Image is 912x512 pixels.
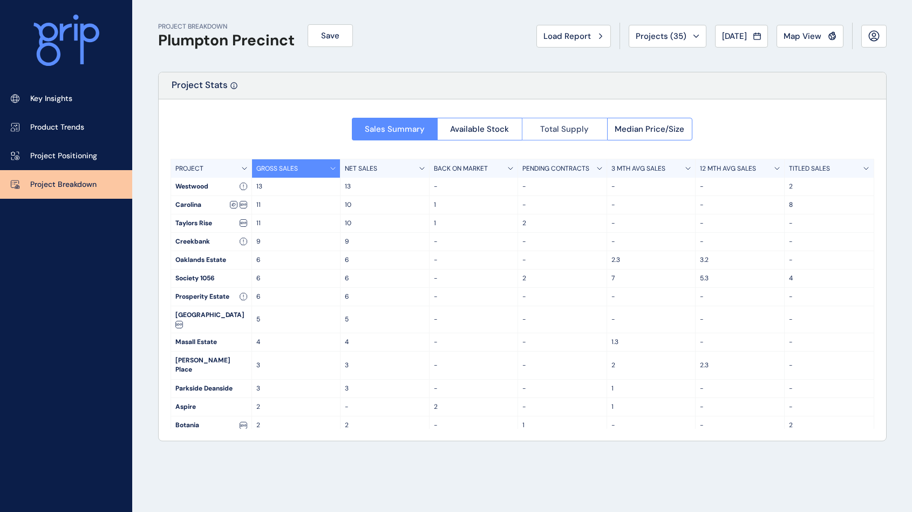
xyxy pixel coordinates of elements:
[256,338,336,347] p: 4
[30,93,72,104] p: Key Insights
[789,338,869,347] p: -
[522,384,602,393] p: -
[522,118,607,140] button: Total Supply
[784,31,821,42] span: Map View
[611,219,691,228] p: -
[171,352,251,380] div: [PERSON_NAME] Place
[715,25,768,48] button: [DATE]
[611,292,691,301] p: -
[522,237,602,246] p: -
[345,402,425,412] p: -
[434,315,514,324] p: -
[700,237,780,246] p: -
[256,384,336,393] p: 3
[611,384,691,393] p: 1
[171,270,251,287] div: Society 1056
[171,196,251,214] div: Carolina
[700,421,780,430] p: -
[171,416,251,434] div: Botania
[158,22,295,31] p: PROJECT BREAKDOWN
[171,333,251,351] div: Masall Estate
[434,255,514,265] p: -
[636,31,686,42] span: Projects ( 35 )
[345,164,377,173] p: NET SALES
[522,292,602,301] p: -
[789,315,869,324] p: -
[789,164,830,173] p: TITLED SALES
[611,274,691,283] p: 7
[700,338,780,347] p: -
[700,200,780,210] p: -
[777,25,843,48] button: Map View
[434,200,514,210] p: 1
[522,361,602,370] p: -
[522,182,602,191] p: -
[256,402,336,412] p: 2
[256,274,336,283] p: 6
[30,122,84,133] p: Product Trends
[434,274,514,283] p: -
[434,421,514,430] p: -
[175,164,203,173] p: PROJECT
[434,384,514,393] p: -
[522,164,589,173] p: PENDING CONTRACTS
[352,118,437,140] button: Sales Summary
[700,361,780,370] p: 2.3
[522,315,602,324] p: -
[434,182,514,191] p: -
[345,182,425,191] p: 13
[543,31,591,42] span: Load Report
[171,398,251,416] div: Aspire
[611,182,691,191] p: -
[434,164,488,173] p: BACK ON MARKET
[434,402,514,412] p: 2
[522,338,602,347] p: -
[171,380,251,398] div: Parkside Deanside
[345,219,425,228] p: 10
[789,361,869,370] p: -
[522,255,602,265] p: -
[722,31,747,42] span: [DATE]
[629,25,706,48] button: Projects (35)
[611,255,691,265] p: 2.3
[256,255,336,265] p: 6
[700,292,780,301] p: -
[308,24,353,47] button: Save
[30,151,97,161] p: Project Positioning
[611,402,691,412] p: 1
[345,237,425,246] p: 9
[256,182,336,191] p: 13
[789,219,869,228] p: -
[256,164,298,173] p: GROSS SALES
[345,315,425,324] p: 5
[607,118,693,140] button: Median Price/Size
[789,384,869,393] p: -
[345,274,425,283] p: 6
[700,182,780,191] p: -
[345,255,425,265] p: 6
[30,179,97,190] p: Project Breakdown
[434,292,514,301] p: -
[434,338,514,347] p: -
[345,361,425,370] p: 3
[434,237,514,246] p: -
[365,124,425,134] span: Sales Summary
[522,274,602,283] p: 2
[522,402,602,412] p: -
[158,31,295,50] h1: Plumpton Precinct
[256,219,336,228] p: 11
[434,219,514,228] p: 1
[345,292,425,301] p: 6
[256,421,336,430] p: 2
[256,200,336,210] p: 11
[437,118,522,140] button: Available Stock
[522,219,602,228] p: 2
[540,124,589,134] span: Total Supply
[615,124,684,134] span: Median Price/Size
[450,124,509,134] span: Available Stock
[434,361,514,370] p: -
[256,237,336,246] p: 9
[611,164,665,173] p: 3 MTH AVG SALES
[789,274,869,283] p: 4
[789,200,869,210] p: 8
